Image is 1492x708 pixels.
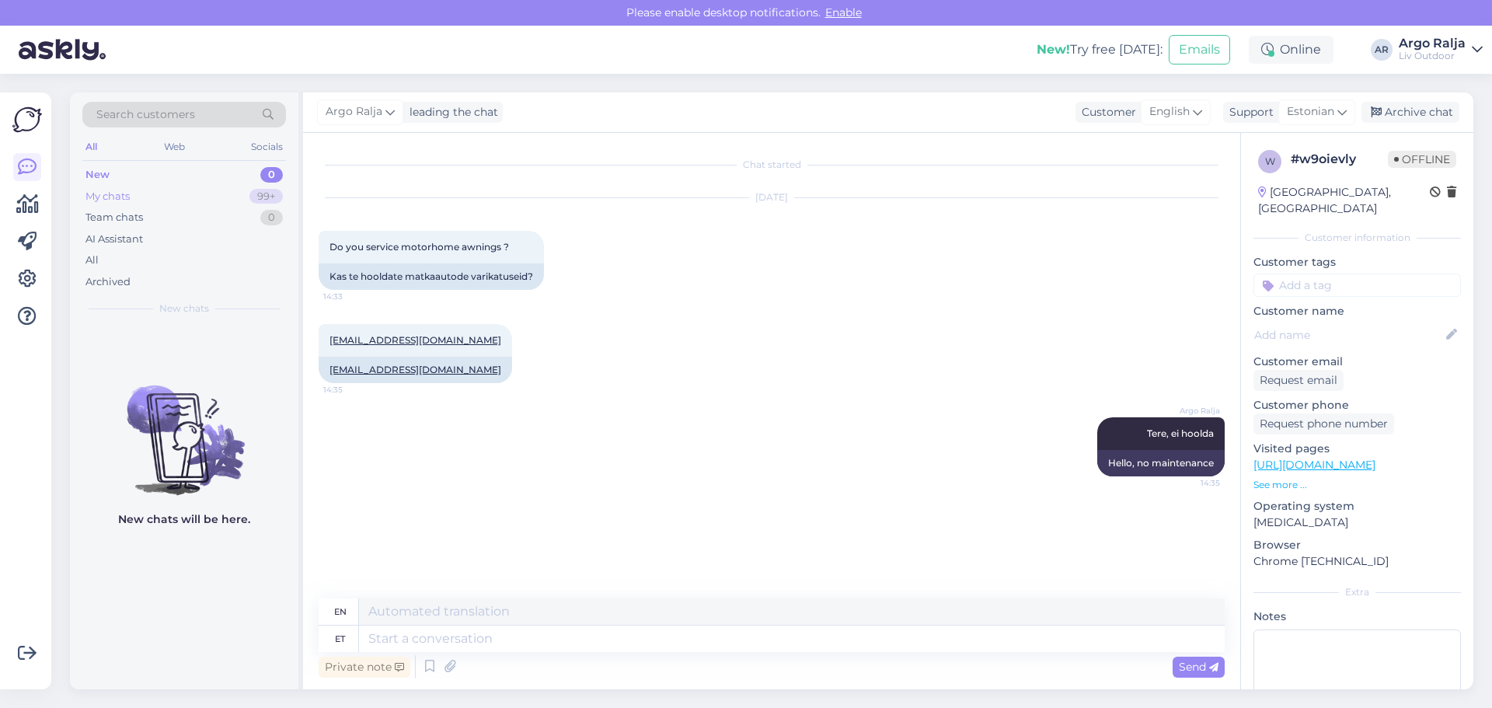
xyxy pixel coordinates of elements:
[249,189,283,204] div: 99+
[260,210,283,225] div: 0
[323,291,382,302] span: 14:33
[85,253,99,268] div: All
[1253,370,1344,391] div: Request email
[1147,427,1214,439] span: Tere, ei hoolda
[329,334,501,346] a: [EMAIL_ADDRESS][DOMAIN_NAME]
[1287,103,1334,120] span: Estonian
[1253,553,1461,570] p: Chrome [TECHNICAL_ID]
[1249,36,1333,64] div: Online
[323,384,382,396] span: 14:35
[161,137,188,157] div: Web
[1399,37,1466,50] div: Argo Ralja
[248,137,286,157] div: Socials
[85,189,130,204] div: My chats
[1179,660,1218,674] span: Send
[319,190,1225,204] div: [DATE]
[1399,37,1483,62] a: Argo RaljaLiv Outdoor
[1097,450,1225,476] div: Hello, no maintenance
[70,357,298,497] img: No chats
[1253,514,1461,531] p: [MEDICAL_DATA]
[1162,477,1220,489] span: 14:35
[326,103,382,120] span: Argo Ralja
[1388,151,1456,168] span: Offline
[1223,104,1274,120] div: Support
[329,241,509,253] span: Do you service motorhome awnings ?
[1291,150,1388,169] div: # w9oievly
[1253,274,1461,297] input: Add a tag
[1037,40,1163,59] div: Try free [DATE]:
[319,657,410,678] div: Private note
[1253,397,1461,413] p: Customer phone
[1258,184,1430,217] div: [GEOGRAPHIC_DATA], [GEOGRAPHIC_DATA]
[1037,42,1070,57] b: New!
[319,158,1225,172] div: Chat started
[1253,537,1461,553] p: Browser
[821,5,866,19] span: Enable
[1254,326,1443,344] input: Add name
[1253,354,1461,370] p: Customer email
[1371,39,1393,61] div: AR
[1169,35,1230,65] button: Emails
[335,626,345,652] div: et
[118,511,250,528] p: New chats will be here.
[12,105,42,134] img: Askly Logo
[85,167,110,183] div: New
[1265,155,1275,167] span: w
[82,137,100,157] div: All
[260,167,283,183] div: 0
[85,274,131,290] div: Archived
[1149,103,1190,120] span: English
[1253,231,1461,245] div: Customer information
[1253,458,1375,472] a: [URL][DOMAIN_NAME]
[1253,254,1461,270] p: Customer tags
[85,210,143,225] div: Team chats
[1253,303,1461,319] p: Customer name
[1253,441,1461,457] p: Visited pages
[1253,585,1461,599] div: Extra
[159,302,209,316] span: New chats
[1253,478,1461,492] p: See more ...
[96,106,195,123] span: Search customers
[85,232,143,247] div: AI Assistant
[1399,50,1466,62] div: Liv Outdoor
[319,263,544,290] div: Kas te hooldate matkaautode varikatuseid?
[403,104,498,120] div: leading the chat
[1162,405,1220,417] span: Argo Ralja
[1253,413,1394,434] div: Request phone number
[329,364,501,375] a: [EMAIL_ADDRESS][DOMAIN_NAME]
[1075,104,1136,120] div: Customer
[1253,609,1461,625] p: Notes
[334,598,347,625] div: en
[1361,102,1459,123] div: Archive chat
[1253,498,1461,514] p: Operating system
